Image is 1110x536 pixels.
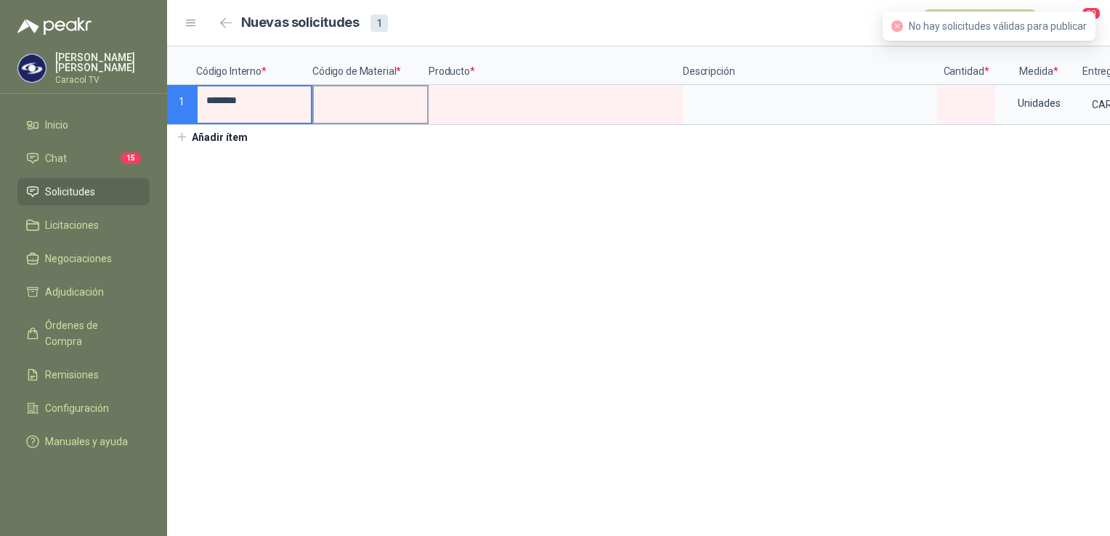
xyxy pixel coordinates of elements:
span: Órdenes de Compra [45,317,136,349]
div: 1 [370,15,388,32]
p: Descripción [683,46,937,85]
div: Unidades [997,86,1081,120]
span: Adjudicación [45,284,104,300]
p: Medida [995,46,1082,85]
a: Negociaciones [17,245,150,272]
button: 20 [1066,10,1093,36]
a: Configuración [17,394,150,422]
a: Remisiones [17,361,150,389]
span: Solicitudes [45,184,95,200]
p: Código Interno [196,46,312,85]
button: Publicar solicitudes [923,9,1037,37]
p: Cantidad [937,46,995,85]
img: Company Logo [18,54,46,82]
a: Manuales y ayuda [17,428,150,455]
span: 20 [1081,7,1101,20]
p: Producto [429,46,683,85]
a: Licitaciones [17,211,150,239]
button: Añadir ítem [167,125,256,150]
span: Inicio [45,117,68,133]
span: Configuración [45,400,109,416]
a: Chat15 [17,145,150,172]
span: Licitaciones [45,217,99,233]
span: Negociaciones [45,251,112,267]
span: Chat [45,150,67,166]
p: 1 [167,85,196,125]
span: close-circle [891,20,903,32]
a: Solicitudes [17,178,150,206]
span: 15 [121,153,141,164]
span: Manuales y ayuda [45,434,128,450]
p: Caracol TV [55,76,150,84]
span: Remisiones [45,367,99,383]
p: Código de Material [312,46,429,85]
h2: Nuevas solicitudes [241,12,360,33]
p: [PERSON_NAME] [PERSON_NAME] [55,52,150,73]
img: Logo peakr [17,17,92,35]
a: Adjudicación [17,278,150,306]
span: No hay solicitudes válidas para publicar [909,20,1087,32]
a: Inicio [17,111,150,139]
a: Órdenes de Compra [17,312,150,355]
